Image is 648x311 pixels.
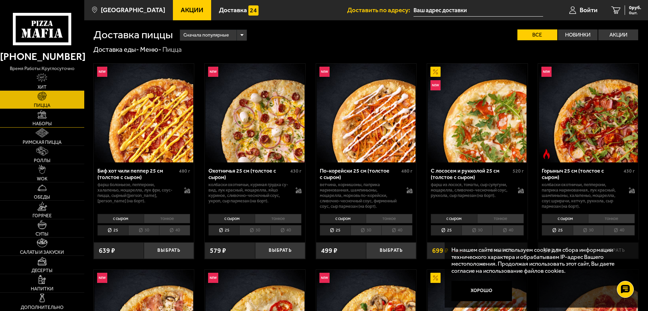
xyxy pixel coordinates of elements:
button: Выбрать [255,242,305,259]
span: Римская пицца [23,140,62,145]
span: Напитки [31,287,53,291]
img: Новинка [208,273,218,283]
li: 40 [270,225,301,236]
li: с сыром [542,214,588,223]
p: колбаски Охотничьи, пепперони, паприка маринованная, лук красный, шампиньоны, халапеньо, моцарелл... [542,182,622,209]
label: Все [517,29,557,40]
span: 579 ₽ [210,247,226,254]
p: На нашем сайте мы используем cookie для сбора информации технического характера и обрабатываем IP... [451,246,628,274]
img: С лососем и рукколой 25 см (толстое с сыром) [428,64,527,162]
span: Сначала популярные [183,29,229,42]
span: 0 руб. [629,5,641,10]
span: 430 г [290,168,301,174]
input: Ваш адрес доставки [414,4,543,17]
li: 25 [542,225,573,236]
div: С лососем и рукколой 25 см (толстое с сыром) [431,168,511,180]
span: Акции [181,7,203,13]
li: 30 [128,225,159,236]
span: Хит [38,85,47,90]
img: Акционный [430,273,441,283]
span: Наборы [32,121,52,126]
p: ветчина, корнишоны, паприка маринованная, шампиньоны, моцарелла, морковь по-корейски, сливочно-че... [320,182,400,209]
div: Биф хот чили пеппер 25 см (толстое с сыром) [97,168,178,180]
a: НовинкаПо-корейски 25 см (толстое с сыром) [316,64,417,162]
img: Новинка [97,67,107,77]
img: Горыныч 25 см (толстое с сыром) [539,64,638,162]
span: 430 г [624,168,635,174]
span: Дополнительно [21,305,64,310]
img: 15daf4d41897b9f0e9f617042186c801.svg [248,5,259,16]
li: тонкое [366,214,412,223]
span: 639 ₽ [99,247,115,254]
li: 40 [381,225,412,236]
li: 40 [159,225,190,236]
span: 520 г [513,168,524,174]
img: Новинка [97,273,107,283]
img: Новинка [319,273,330,283]
span: Войти [580,7,598,13]
img: Акционный [430,67,441,77]
div: Пицца [162,45,182,54]
img: Охотничья 25 см (толстое с сыром) [205,64,304,162]
span: 480 г [179,168,190,174]
p: колбаски охотничьи, куриная грудка су-вид, лук красный, моцарелла, яйцо куриное, сливочно-чесночн... [208,182,289,204]
span: Десерты [31,268,52,273]
img: Новинка [319,67,330,77]
li: 30 [573,225,604,236]
span: Роллы [34,158,50,163]
button: Выбрать [366,242,416,259]
img: По-корейски 25 см (толстое с сыром) [317,64,416,162]
button: Выбрать [144,242,194,259]
img: Новинка [430,80,441,90]
span: 699 ₽ [432,247,448,254]
img: Острое блюдо [541,149,552,159]
button: Хорошо [451,281,512,301]
span: Обеды [34,195,50,200]
a: Меню- [140,45,161,53]
li: 40 [604,225,635,236]
li: 30 [462,225,492,236]
div: По-корейски 25 см (толстое с сыром) [320,168,400,180]
img: Биф хот чили пеппер 25 см (толстое с сыром) [94,64,193,162]
p: фарш болоньезе, пепперони, халапеньо, моцарелла, лук фри, соус-пицца, сырный [PERSON_NAME], [PERS... [97,182,178,204]
span: Салаты и закуски [20,250,64,255]
span: WOK [37,177,47,181]
span: Пицца [34,103,50,108]
li: 30 [351,225,381,236]
span: 480 г [401,168,412,174]
li: с сыром [97,214,144,223]
div: Охотничья 25 см (толстое с сыром) [208,168,289,180]
li: 25 [320,225,351,236]
span: 499 ₽ [321,247,337,254]
li: тонкое [144,214,191,223]
img: Новинка [208,67,218,77]
span: Доставка [219,7,247,13]
img: Новинка [541,67,552,77]
h1: Доставка пиццы [93,29,173,40]
a: НовинкаОстрое блюдоГорыныч 25 см (толстое с сыром) [538,64,639,162]
span: Доставить по адресу: [347,7,414,13]
label: Новинки [558,29,598,40]
li: с сыром [431,214,477,223]
a: АкционныйНовинкаС лососем и рукколой 25 см (толстое с сыром) [427,64,528,162]
label: Акции [598,29,638,40]
li: 25 [208,225,239,236]
div: Горыныч 25 см (толстое с сыром) [542,168,622,180]
span: [GEOGRAPHIC_DATA] [101,7,165,13]
li: 25 [97,225,128,236]
a: НовинкаОхотничья 25 см (толстое с сыром) [205,64,305,162]
li: тонкое [477,214,524,223]
p: фарш из лосося, томаты, сыр сулугуни, моцарелла, сливочно-чесночный соус, руккола, сыр пармезан (... [431,182,511,198]
li: тонкое [588,214,635,223]
li: 40 [492,225,523,236]
span: Супы [36,232,48,237]
li: с сыром [320,214,366,223]
a: Доставка еды- [93,45,139,53]
li: 25 [431,225,462,236]
span: 0 шт. [629,11,641,15]
a: НовинкаБиф хот чили пеппер 25 см (толстое с сыром) [94,64,194,162]
span: Горячее [32,214,52,218]
li: 30 [239,225,270,236]
li: с сыром [208,214,255,223]
li: тонкое [255,214,301,223]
